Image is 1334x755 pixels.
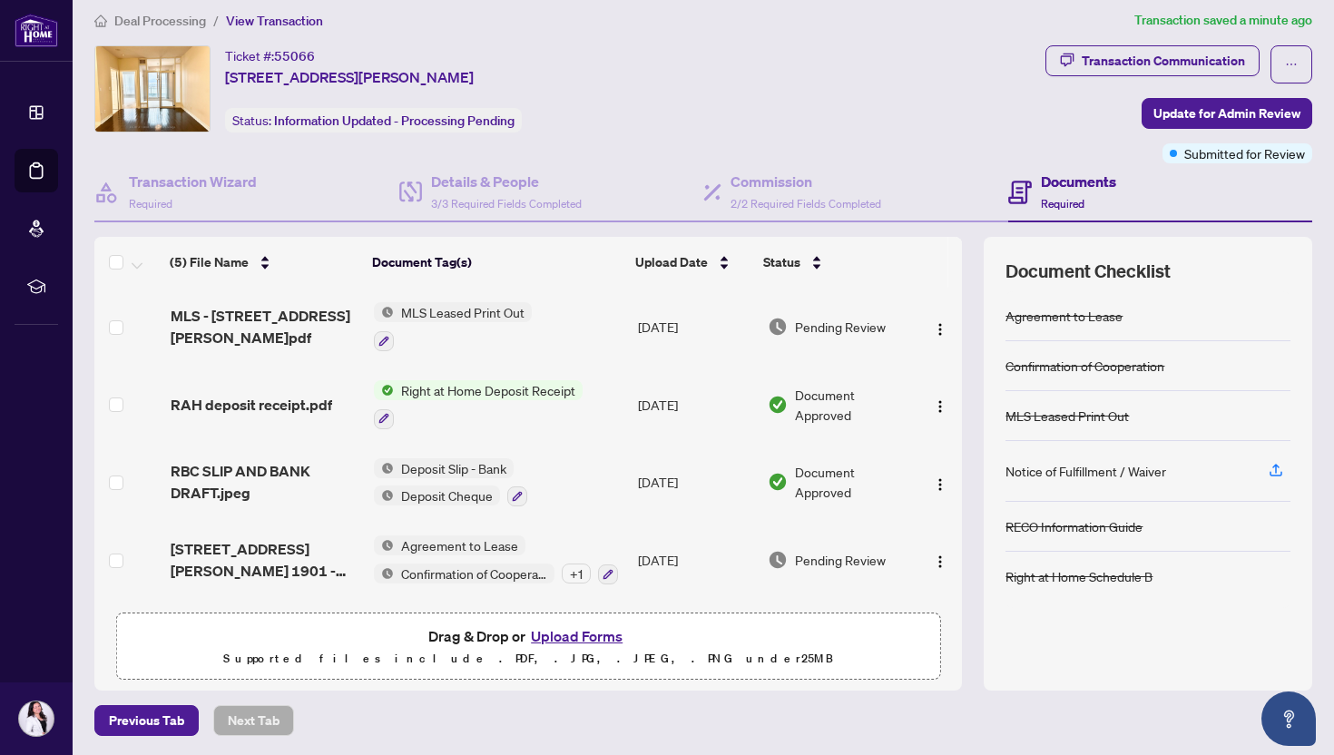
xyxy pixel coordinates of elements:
div: RECO Information Guide [1005,516,1143,536]
span: Drag & Drop orUpload FormsSupported files include .PDF, .JPG, .JPEG, .PNG under25MB [117,613,939,681]
img: Status Icon [374,485,394,505]
span: Pending Review [795,550,886,570]
button: Status IconRight at Home Deposit Receipt [374,380,583,429]
span: Document Checklist [1005,259,1171,284]
span: Document Approved [795,462,911,502]
button: Logo [926,390,955,419]
button: Status IconDeposit Slip - BankStatus IconDeposit Cheque [374,458,527,507]
h4: Documents [1041,171,1116,192]
span: Right at Home Deposit Receipt [394,380,583,400]
span: Document Approved [795,385,911,425]
h4: Commission [731,171,881,192]
div: Confirmation of Cooperation [1005,356,1164,376]
img: Document Status [768,395,788,415]
span: Required [1041,197,1084,211]
span: Drag & Drop or [428,624,628,648]
h4: Transaction Wizard [129,171,257,192]
div: Status: [225,108,522,132]
td: [DATE] [631,599,760,677]
div: Notice of Fulfillment / Waiver [1005,461,1166,481]
img: Logo [933,399,947,414]
button: Logo [926,467,955,496]
img: Document Status [768,550,788,570]
span: home [94,15,107,27]
th: Upload Date [628,237,757,288]
button: Open asap [1261,691,1316,746]
th: (5) File Name [162,237,365,288]
div: MLS Leased Print Out [1005,406,1129,426]
li: / [213,10,219,31]
td: [DATE] [631,366,760,444]
img: Logo [933,554,947,569]
span: Update for Admin Review [1153,99,1300,128]
button: Upload Forms [525,624,628,648]
span: Deal Processing [114,13,206,29]
span: Previous Tab [109,706,184,735]
img: Profile Icon [19,701,54,736]
img: Logo [933,322,947,337]
h4: Details & People [431,171,582,192]
span: RAH deposit receipt.pdf [171,394,332,416]
button: Status IconMLS Leased Print Out [374,302,532,351]
span: Pending Review [795,317,886,337]
td: [DATE] [631,288,760,366]
th: Document Tag(s) [365,237,628,288]
img: Status Icon [374,564,394,583]
img: Status Icon [374,535,394,555]
img: Status Icon [374,302,394,322]
span: View Transaction [226,13,323,29]
span: Upload Date [635,252,708,272]
button: Logo [926,312,955,341]
div: Right at Home Schedule B [1005,566,1153,586]
span: [STREET_ADDRESS][PERSON_NAME] [225,66,474,88]
img: Document Status [768,317,788,337]
img: IMG-C12385187_1.jpg [95,46,210,132]
span: Deposit Slip - Bank [394,458,514,478]
p: Supported files include .PDF, .JPG, .JPEG, .PNG under 25 MB [128,648,928,670]
article: Transaction saved a minute ago [1134,10,1312,31]
button: Status IconAgreement to LeaseStatus IconConfirmation of Cooperation+1 [374,535,618,584]
td: [DATE] [631,521,760,599]
span: Status [763,252,800,272]
td: [DATE] [631,444,760,522]
span: Information Updated - Processing Pending [274,113,515,129]
span: RBC SLIP AND BANK DRAFT.jpeg [171,460,360,504]
span: 55066 [274,48,315,64]
img: Document Status [768,472,788,492]
span: Confirmation of Cooperation [394,564,554,583]
span: Required [129,197,172,211]
img: Logo [933,477,947,492]
th: Status [756,237,912,288]
span: Deposit Cheque [394,485,500,505]
span: Submitted for Review [1184,143,1305,163]
span: 2/2 Required Fields Completed [731,197,881,211]
div: + 1 [562,564,591,583]
span: (5) File Name [170,252,249,272]
span: MLS Leased Print Out [394,302,532,322]
img: Status Icon [374,458,394,478]
span: 3/3 Required Fields Completed [431,197,582,211]
img: logo [15,14,58,47]
div: Ticket #: [225,45,315,66]
div: Transaction Communication [1082,46,1245,75]
span: MLS - [STREET_ADDRESS][PERSON_NAME]pdf [171,305,360,348]
button: Next Tab [213,705,294,736]
span: [STREET_ADDRESS][PERSON_NAME] 1901 - Landlord Signback_2.pdf [171,538,360,582]
span: ellipsis [1285,58,1298,71]
button: Update for Admin Review [1142,98,1312,129]
button: Transaction Communication [1045,45,1260,76]
button: Logo [926,545,955,574]
span: Agreement to Lease [394,535,525,555]
div: Agreement to Lease [1005,306,1123,326]
img: Status Icon [374,380,394,400]
button: Previous Tab [94,705,199,736]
